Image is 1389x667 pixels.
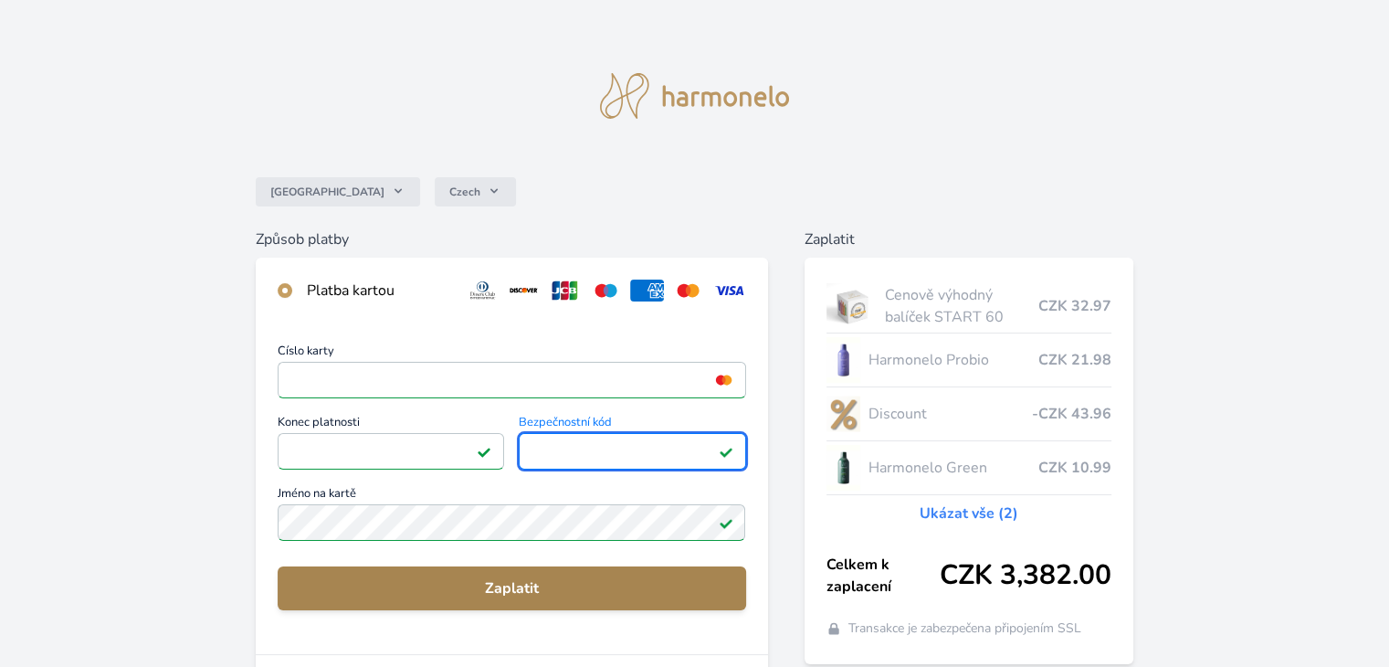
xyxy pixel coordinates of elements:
[826,445,861,491] img: CLEAN_GREEN_se_stinem_x-lo.jpg
[1038,457,1111,479] span: CZK 10.99
[278,345,745,362] span: Číslo karty
[826,391,861,437] img: discount-lo.png
[548,280,582,302] img: jcb.svg
[449,185,480,199] span: Czech
[477,444,491,459] img: Platné pole
[278,504,745,541] input: Jméno na kartěPlatné pole
[711,372,736,388] img: mc
[868,457,1037,479] span: Harmonelo Green
[435,177,516,206] button: Czech
[826,283,879,329] img: start.jpg
[292,577,731,599] span: Zaplatit
[868,403,1031,425] span: Discount
[1038,349,1111,371] span: CZK 21.98
[719,444,733,459] img: Platné pole
[466,280,500,302] img: diners.svg
[270,185,384,199] span: [GEOGRAPHIC_DATA]
[920,503,1018,524] a: Ukázat vše (2)
[527,439,737,464] iframe: Iframe pro bezpečnostní kód
[805,228,1133,250] h6: Zaplatit
[940,559,1111,592] span: CZK 3,382.00
[286,367,737,393] iframe: Iframe pro číslo karty
[1032,403,1111,425] span: -CZK 43.96
[1038,295,1111,317] span: CZK 32.97
[826,554,940,598] span: Celkem k zaplacení
[719,515,733,530] img: Platné pole
[600,73,790,119] img: logo.svg
[848,619,1081,638] span: Transakce je zabezpečena připojením SSL
[286,439,496,464] iframe: Iframe pro datum vypršení platnosti
[671,280,705,302] img: mc.svg
[885,284,1037,328] span: Cenově výhodný balíček START 60
[630,280,664,302] img: amex.svg
[826,337,861,383] img: CLEAN_PROBIO_se_stinem_x-lo.jpg
[256,177,420,206] button: [GEOGRAPHIC_DATA]
[278,488,745,504] span: Jméno na kartě
[507,280,541,302] img: discover.svg
[868,349,1037,371] span: Harmonelo Probio
[712,280,746,302] img: visa.svg
[307,280,451,302] div: Platba kartou
[519,417,745,433] span: Bezpečnostní kód
[278,417,504,433] span: Konec platnosti
[278,566,745,610] button: Zaplatit
[256,228,767,250] h6: Způsob platby
[589,280,623,302] img: maestro.svg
